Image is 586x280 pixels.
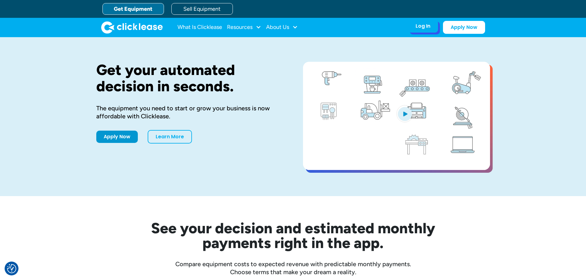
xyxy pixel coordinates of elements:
a: open lightbox [303,62,490,170]
img: Revisit consent button [7,264,16,273]
h2: See your decision and estimated monthly payments right in the app. [121,221,465,250]
a: home [101,21,163,34]
a: Get Equipment [102,3,164,15]
img: Blue play button logo on a light blue circular background [397,105,413,122]
div: Compare equipment costs to expected revenue with predictable monthly payments. Choose terms that ... [96,260,490,276]
div: Log In [416,23,430,29]
a: Sell Equipment [171,3,233,15]
a: Learn More [148,130,192,144]
a: Apply Now [443,21,485,34]
button: Consent Preferences [7,264,16,273]
div: The equipment you need to start or grow your business is now affordable with Clicklease. [96,104,283,120]
img: Clicklease logo [101,21,163,34]
a: What Is Clicklease [177,21,222,34]
div: About Us [266,21,298,34]
h1: Get your automated decision in seconds. [96,62,283,94]
div: Resources [227,21,261,34]
a: Apply Now [96,131,138,143]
